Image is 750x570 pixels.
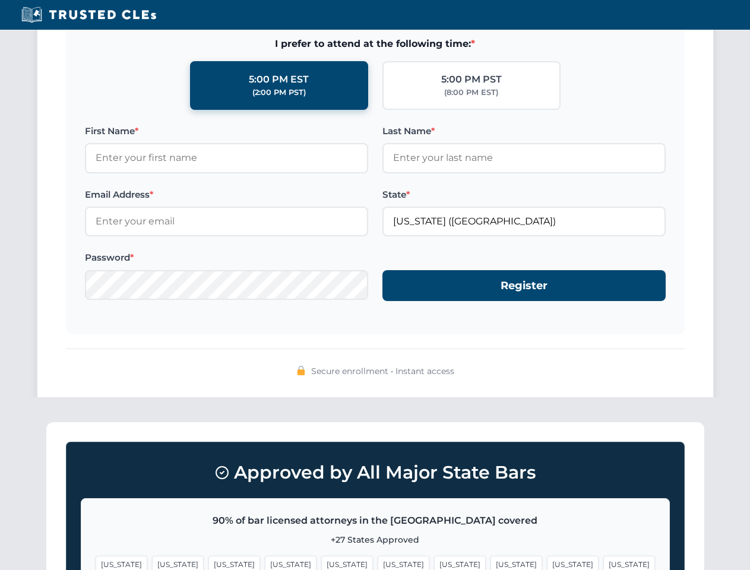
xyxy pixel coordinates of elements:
[296,366,306,375] img: 🔒
[85,143,368,173] input: Enter your first name
[311,365,454,378] span: Secure enrollment • Instant access
[382,270,666,302] button: Register
[81,457,670,489] h3: Approved by All Major State Bars
[441,72,502,87] div: 5:00 PM PST
[85,251,368,265] label: Password
[382,207,666,236] input: California (CA)
[85,36,666,52] span: I prefer to attend at the following time:
[382,124,666,138] label: Last Name
[96,513,655,528] p: 90% of bar licensed attorneys in the [GEOGRAPHIC_DATA] covered
[96,533,655,546] p: +27 States Approved
[85,207,368,236] input: Enter your email
[85,188,368,202] label: Email Address
[382,188,666,202] label: State
[382,143,666,173] input: Enter your last name
[444,87,498,99] div: (8:00 PM EST)
[249,72,309,87] div: 5:00 PM EST
[85,124,368,138] label: First Name
[252,87,306,99] div: (2:00 PM PST)
[18,6,160,24] img: Trusted CLEs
